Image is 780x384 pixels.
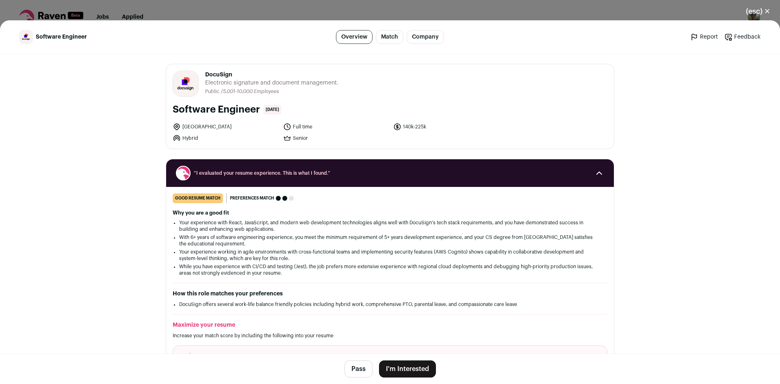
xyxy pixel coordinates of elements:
[230,194,274,202] span: Preferences match
[736,2,780,20] button: Close modal
[690,33,718,41] a: Report
[173,290,607,298] h2: How this role matches your preferences
[205,71,338,79] span: DocuSign
[179,301,601,308] li: DocuSign offers several work-life balance friendly policies including hybrid work, comprehensive ...
[283,134,389,142] li: Senior
[179,249,601,262] li: Your experience working in agile environments with cross-functional teams and implementing securi...
[205,89,221,95] li: Public
[283,123,389,131] li: Full time
[407,30,444,44] a: Company
[223,89,279,94] span: 5,001-10,000 Employees
[205,79,338,87] span: Electronic signature and document management.
[179,263,601,276] li: While you have experience with CI/CD and testing (Jest), the job prefers more extensive experienc...
[173,71,198,96] img: 5c9ef053eb81c193ce6bf4a897614ed5d2dc15d854c0bedb3c9651017f004650.jpg
[173,103,260,116] h1: Software Engineer
[173,134,278,142] li: Hybrid
[724,33,760,41] a: Feedback
[393,123,499,131] li: 140k-225k
[336,30,373,44] a: Overview
[173,332,607,339] p: Increase your match score by including the following into your resume
[194,170,586,176] span: “I evaluated your resume experience. This is what I found.”
[173,193,223,203] div: good resume match
[173,210,607,216] h2: Why you are a good fit
[344,360,373,377] button: Pass
[376,30,403,44] a: Match
[221,89,279,95] li: /
[379,360,436,377] button: I'm Interested
[36,33,87,41] span: Software Engineer
[20,31,32,43] img: 5c9ef053eb81c193ce6bf4a897614ed5d2dc15d854c0bedb3c9651017f004650.jpg
[179,234,601,247] li: With 6+ years of software engineering experience, you meet the minimum requirement of 5+ years de...
[263,105,282,115] span: [DATE]
[173,123,278,131] li: [GEOGRAPHIC_DATA]
[179,219,601,232] li: Your experience with React, JavaScript, and modern web development technologies aligns well with ...
[173,321,607,329] h2: Maximize your resume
